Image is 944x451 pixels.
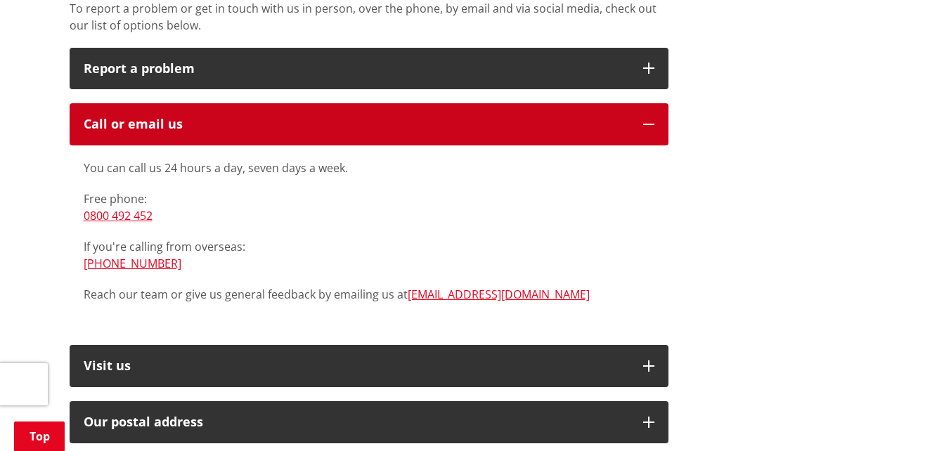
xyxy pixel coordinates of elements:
[84,238,654,272] p: If you're calling from overseas:
[84,415,629,429] h2: Our postal address
[408,287,590,302] a: [EMAIL_ADDRESS][DOMAIN_NAME]
[70,103,668,145] button: Call or email us
[84,159,654,176] p: You can call us 24 hours a day, seven days a week.
[84,359,629,373] p: Visit us
[14,421,65,451] a: Top
[84,256,181,271] a: [PHONE_NUMBER]
[84,190,654,224] p: Free phone:
[84,286,654,303] p: Reach our team or give us general feedback by emailing us at
[70,48,668,90] button: Report a problem
[70,345,668,387] button: Visit us
[879,392,930,443] iframe: Messenger Launcher
[84,62,629,76] p: Report a problem
[70,401,668,443] button: Our postal address
[84,117,629,131] div: Call or email us
[84,208,153,223] a: 0800 492 452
